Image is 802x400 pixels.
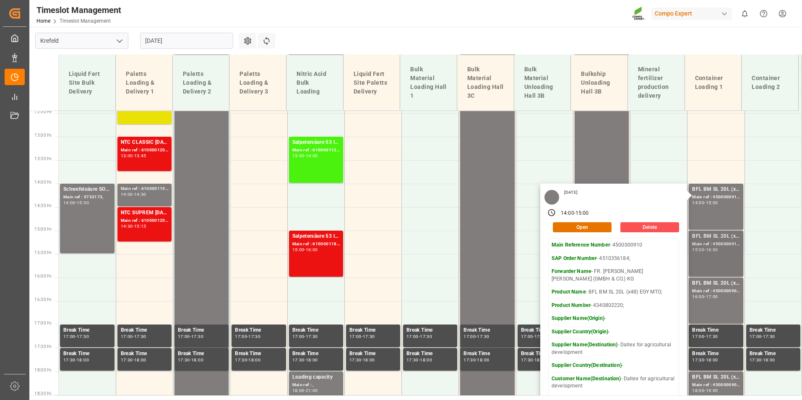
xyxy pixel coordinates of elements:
[76,358,77,362] div: -
[304,154,305,158] div: -
[134,358,146,362] div: 18:00
[247,358,248,362] div: -
[77,358,89,362] div: 18:00
[248,358,260,362] div: 18:00
[121,335,133,338] div: 17:00
[306,358,318,362] div: 18:00
[63,335,76,338] div: 17:00
[552,375,676,390] p: - Daltex for agricultural development
[552,342,617,348] strong: Supplier Name(Destination)
[63,201,76,205] div: 14:00
[77,335,89,338] div: 17:30
[36,18,50,24] a: Home
[692,335,704,338] div: 17:00
[306,154,318,158] div: 14:00
[122,66,166,99] div: Paletts Loading & Delivery 1
[292,335,305,338] div: 17:00
[34,109,52,114] span: 12:30 Hr
[651,5,735,21] button: Compo Expert
[304,389,305,392] div: -
[362,335,363,338] div: -
[761,358,763,362] div: -
[534,335,547,338] div: 17:30
[534,358,547,362] div: 18:00
[34,321,52,325] span: 17:00 Hr
[235,335,247,338] div: 17:00
[133,224,134,228] div: -
[292,389,305,392] div: 18:00
[419,358,420,362] div: -
[178,326,225,335] div: Break Time
[735,4,754,23] button: show 0 new notifications
[574,210,575,217] div: -
[521,350,568,358] div: Break Time
[34,180,52,184] span: 14:00 Hr
[706,335,718,338] div: 17:30
[247,335,248,338] div: -
[552,268,676,283] p: - FR. [PERSON_NAME] [PERSON_NAME] (GMBH & CO.) KG
[34,274,52,278] span: 16:00 Hr
[552,302,591,308] strong: Product Number
[34,133,52,138] span: 13:00 Hr
[292,382,340,389] div: Main ref : ,
[292,154,305,158] div: 13:00
[763,358,775,362] div: 18:00
[552,329,608,335] strong: Supplier Country(Origin)
[552,302,676,309] p: - 4340802220;
[292,373,340,382] div: Loading capacity
[121,147,168,154] div: Main ref : 6100001202, 2000000657;
[748,70,792,95] div: Container Loading 2
[552,242,610,248] strong: Main Reference Number
[304,335,305,338] div: -
[248,335,260,338] div: 17:30
[349,335,362,338] div: 17:00
[750,326,797,335] div: Break Time
[363,335,375,338] div: 17:30
[552,242,676,249] p: - 4500000910
[552,268,591,274] strong: Forwarder Name
[133,358,134,362] div: -
[553,222,612,232] button: Open
[706,201,718,205] div: 15:00
[133,335,134,338] div: -
[34,203,52,208] span: 14:30 Hr
[521,62,564,104] div: Bulk Material Unloading Hall 3B
[134,192,146,196] div: 14:30
[635,62,678,104] div: Mineral fertilizer production delivery
[362,358,363,362] div: -
[706,248,718,252] div: 16:00
[235,326,282,335] div: Break Time
[552,255,676,262] p: - 4510356184;
[350,66,393,99] div: Liquid Fert Site Paletts Delivery
[306,389,318,392] div: 21:00
[236,66,279,99] div: Paletts Loading & Delivery 3
[77,201,89,205] div: 15:30
[477,335,489,338] div: 17:30
[121,224,133,228] div: 14:30
[632,6,646,21] img: Screenshot%202023-09-29%20at%2010.02.21.png_1712312052.png
[34,344,52,349] span: 17:30 Hr
[552,328,676,336] p: -
[692,185,740,194] div: BFL BM SL 20L (x48) EGY MTO;
[704,295,706,299] div: -
[35,33,128,49] input: Type to search/select
[477,358,489,362] div: 18:00
[704,358,706,362] div: -
[533,335,534,338] div: -
[620,222,679,232] button: Delete
[692,279,740,288] div: BFL BM SL 20L (x48) EGY MTO;
[113,34,125,47] button: open menu
[406,326,454,335] div: Break Time
[407,62,450,104] div: Bulk Material Loading Hall 1
[63,326,111,335] div: Break Time
[552,376,621,382] strong: Customer Name(Destination)
[552,288,676,296] p: - BFL BM SL 20L (x48) EGY MTO;
[704,335,706,338] div: -
[134,335,146,338] div: 17:30
[463,326,511,335] div: Break Time
[65,66,109,99] div: Liquid Fert Site Bulk Delivery
[763,335,775,338] div: 17:30
[552,315,676,322] p: -
[121,209,168,217] div: NTC SUPREM [DATE] 25kg (x40)A,D,EN,I,SI;SUPER FLO T Turf BS 20kg (x50) INT;FLO T NK 14-0-19 25kg ...
[121,185,168,192] div: Main ref : 6100001190,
